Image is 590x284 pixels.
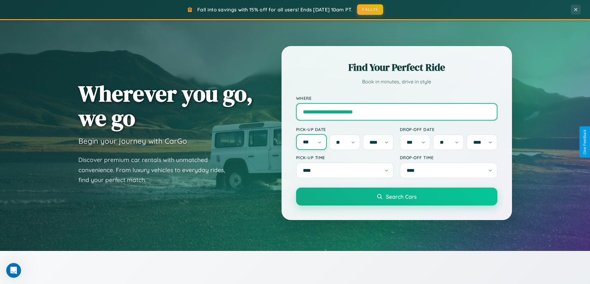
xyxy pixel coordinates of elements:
[296,77,497,86] p: Book in minutes, drive in style
[78,81,253,130] h1: Wherever you go, we go
[400,155,497,160] label: Drop-off Time
[386,193,417,200] span: Search Cars
[296,188,497,206] button: Search Cars
[583,129,587,155] div: Give Feedback
[296,61,497,74] h2: Find Your Perfect Ride
[78,136,187,146] h3: Begin your journey with CarGo
[6,263,21,278] iframe: Intercom live chat
[296,127,394,132] label: Pick-up Date
[296,95,497,101] label: Where
[400,127,497,132] label: Drop-off Date
[296,155,394,160] label: Pick-up Time
[357,4,383,15] button: FALL15
[197,6,352,13] span: Fall into savings with 15% off for all users! Ends [DATE] 10am PT.
[78,155,233,185] p: Discover premium car rentals with unmatched convenience. From luxury vehicles to everyday rides, ...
